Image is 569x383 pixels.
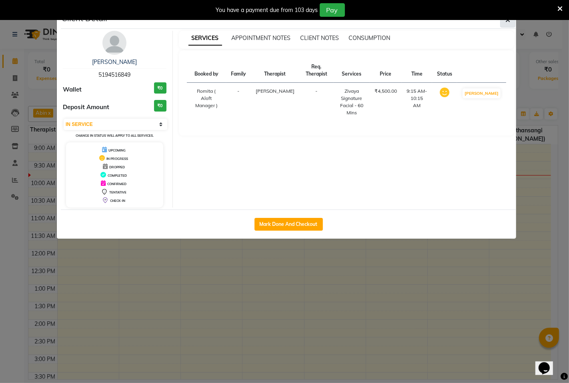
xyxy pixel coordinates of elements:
h3: ₹0 [154,100,166,112]
span: Wallet [63,85,82,94]
th: Therapist [251,58,299,83]
th: Family [226,58,251,83]
th: Status [432,58,457,83]
td: - [299,83,334,122]
td: - [226,83,251,122]
img: avatar [102,31,126,55]
td: 9:15 AM-10:15 AM [402,83,432,122]
div: ₹4,500.00 [375,88,397,95]
span: 5194516849 [98,71,130,78]
h3: ₹0 [154,82,166,94]
span: CONSUMPTION [349,34,391,42]
td: Romita ( Aloft Manager ) [187,83,226,122]
span: APPOINTMENT NOTES [232,34,291,42]
span: [PERSON_NAME] [256,88,295,94]
span: CHECK-IN [110,199,125,203]
th: Booked by [187,58,226,83]
th: Services [334,58,370,83]
th: Time [402,58,432,83]
span: TENTATIVE [109,190,126,194]
div: Zivaya Signature Facial - 60 Mins [339,88,365,116]
span: CLIENT NOTES [301,34,339,42]
small: Change in status will apply to all services. [76,134,154,138]
span: DROPPED [109,165,125,169]
span: UPCOMING [108,148,126,152]
button: Pay [320,3,345,17]
span: IN PROGRESS [106,157,128,161]
th: Req. Therapist [299,58,334,83]
th: Price [370,58,402,83]
iframe: chat widget [535,351,561,375]
span: Deposit Amount [63,103,109,112]
button: Mark Done And Checkout [254,218,323,231]
span: SERVICES [188,31,222,46]
span: COMPLETED [108,174,127,178]
span: CONFIRMED [107,182,126,186]
a: [PERSON_NAME] [92,58,137,66]
div: You have a payment due from 103 days [216,6,318,14]
button: [PERSON_NAME] [463,88,501,98]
